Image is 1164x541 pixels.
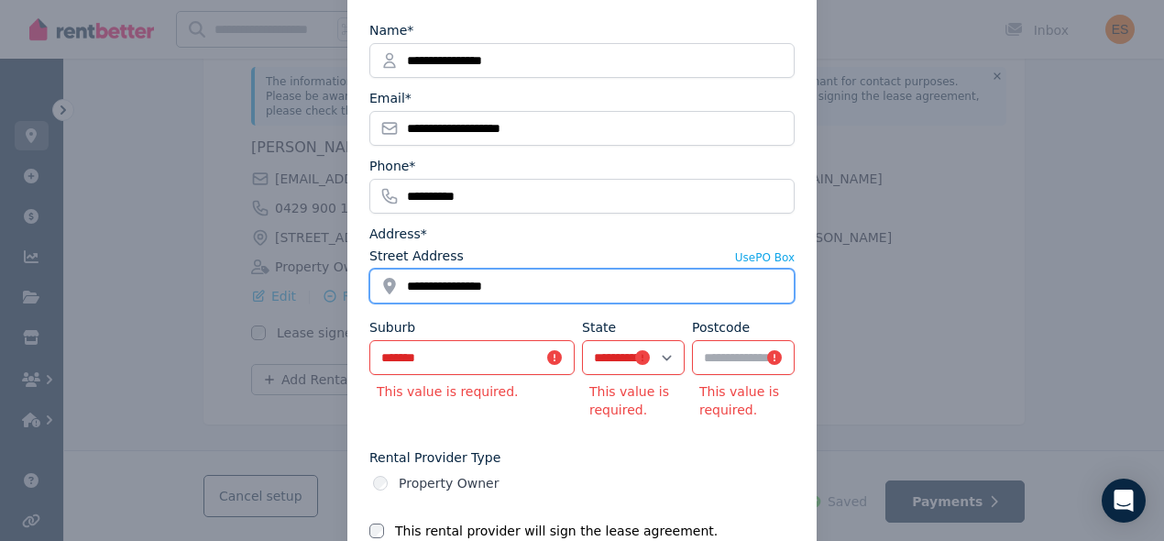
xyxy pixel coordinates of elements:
[692,382,795,419] p: This value is required.
[369,382,575,401] p: This value is required.
[582,382,685,419] p: This value is required.
[1102,479,1146,523] div: Open Intercom Messenger
[369,247,464,265] label: Street Address
[369,448,795,467] label: Rental Provider Type
[735,250,795,265] button: UsePO Box
[369,318,415,337] label: Suburb
[369,89,412,107] label: Email*
[399,474,499,492] label: Property Owner
[692,318,750,337] label: Postcode
[369,225,427,243] label: Address*
[395,522,718,540] label: This rental provider will sign the lease agreement.
[369,157,415,175] label: Phone*
[582,318,616,337] label: State
[369,21,413,39] label: Name*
